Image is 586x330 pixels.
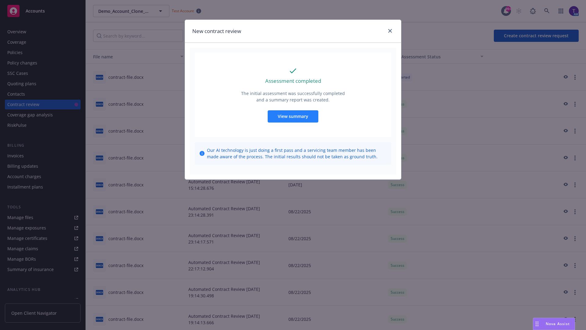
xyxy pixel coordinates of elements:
span: View summary [278,113,308,119]
p: The initial assessment was successfully completed and a summary report was created. [241,90,345,103]
a: close [386,27,394,35]
div: Drag to move [533,318,541,330]
p: Assessment completed [265,77,321,85]
span: Nova Assist [546,321,570,326]
h1: New contract review [192,27,241,35]
button: View summary [268,110,318,123]
span: Our AI technology is just doing a first pass and a servicing team member has been made aware of t... [207,147,386,160]
button: Nova Assist [533,318,575,330]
